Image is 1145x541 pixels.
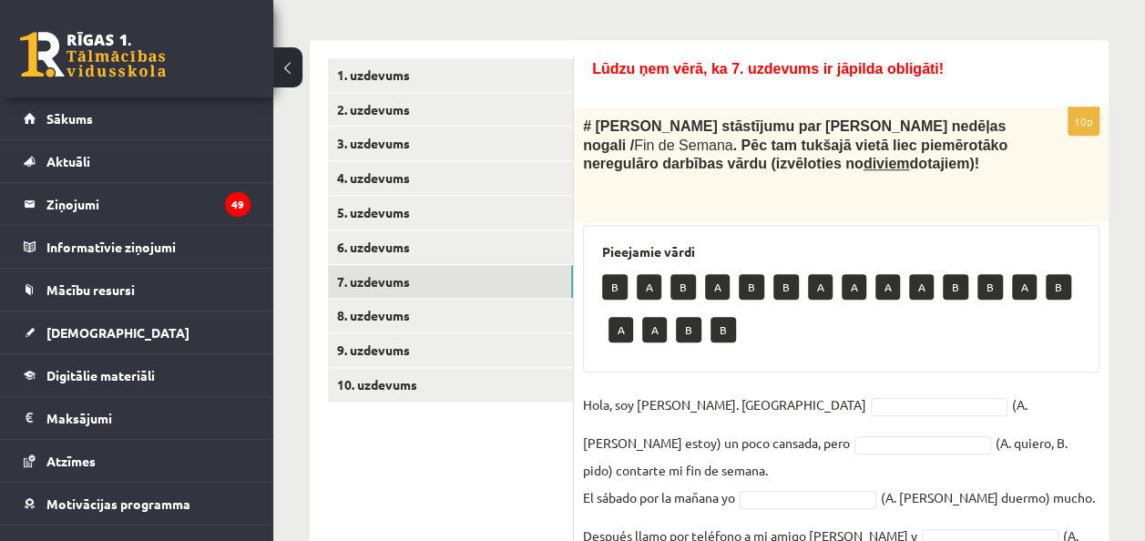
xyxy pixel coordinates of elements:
p: B [1046,274,1071,300]
a: 10. uzdevums [328,368,573,402]
a: Ziņojumi49 [24,183,250,225]
p: A [608,317,633,342]
a: Motivācijas programma [24,483,250,525]
p: B [711,317,736,342]
a: Informatīvie ziņojumi [24,226,250,268]
p: B [739,274,764,300]
p: A [637,274,661,300]
p: 10p [1068,107,1099,136]
p: A [909,274,934,300]
span: Digitālie materiāli [46,367,155,383]
p: A [642,317,667,342]
a: 1. uzdevums [328,58,573,92]
p: A [808,274,833,300]
span: [DEMOGRAPHIC_DATA] [46,324,189,341]
span: Motivācijas programma [46,495,190,512]
a: Rīgas 1. Tālmācības vidusskola [20,32,166,77]
span: Sākums [46,110,93,127]
a: Maksājumi [24,397,250,439]
span: Lūdzu ņem vērā, ka 7. uzdevums ir jāpilda obligāti! [592,61,944,77]
a: 6. uzdevums [328,230,573,264]
span: # [PERSON_NAME] stāstījumu par [PERSON_NAME] nedēļas nogali / [583,118,1006,153]
a: Sākums [24,97,250,139]
a: Aktuāli [24,140,250,182]
p: A [842,274,866,300]
a: 5. uzdevums [328,196,573,230]
a: 8. uzdevums [328,299,573,332]
span: Fin de Semana [634,138,733,153]
u: diviem [864,156,910,171]
p: B [943,274,968,300]
a: 7. uzdevums [328,265,573,299]
p: A [705,274,730,300]
span: Aktuāli [46,153,90,169]
a: Mācību resursi [24,269,250,311]
a: Atzīmes [24,440,250,482]
p: A [875,274,900,300]
i: 49 [225,192,250,217]
p: B [977,274,1003,300]
span: Mācību resursi [46,281,135,298]
p: B [676,317,701,342]
legend: Maksājumi [46,397,250,439]
legend: Ziņojumi [46,183,250,225]
span: Atzīmes [46,453,96,469]
p: B [602,274,628,300]
h3: Pieejamie vārdi [602,244,1080,260]
a: 9. uzdevums [328,333,573,367]
p: A [1012,274,1037,300]
a: 4. uzdevums [328,161,573,195]
p: El sábado por la mañana yo [583,484,735,511]
a: 2. uzdevums [328,93,573,127]
p: B [773,274,799,300]
p: Hola, soy [PERSON_NAME]. [GEOGRAPHIC_DATA] [583,391,866,418]
span: . Pēc tam tukšajā vietā liec piemērotāko neregulāro darbības vārdu (izvēloties no dotajiem)! [583,138,1007,172]
a: [DEMOGRAPHIC_DATA] [24,311,250,353]
p: B [670,274,696,300]
legend: Informatīvie ziņojumi [46,226,250,268]
a: Digitālie materiāli [24,354,250,396]
a: 3. uzdevums [328,127,573,160]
